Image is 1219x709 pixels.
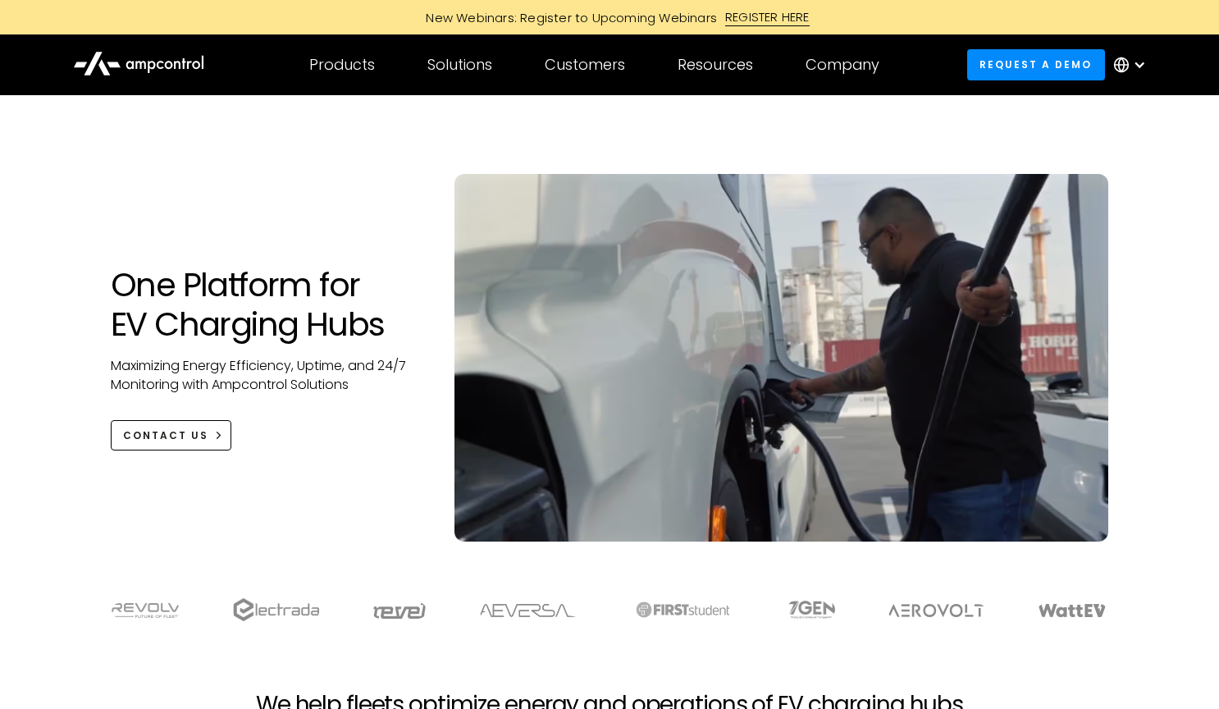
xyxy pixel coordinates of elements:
[427,56,492,74] div: Solutions
[309,56,375,74] div: Products
[1038,604,1107,617] img: WattEV logo
[678,56,753,74] div: Resources
[806,56,879,74] div: Company
[111,420,231,451] a: CONTACT US
[111,357,422,394] p: Maximizing Energy Efficiency, Uptime, and 24/7 Monitoring with Ampcontrol Solutions
[111,265,422,344] h1: One Platform for EV Charging Hubs
[409,9,725,26] div: New Webinars: Register to Upcoming Webinars
[233,598,319,621] img: electrada logo
[725,8,810,26] div: REGISTER HERE
[240,8,979,26] a: New Webinars: Register to Upcoming WebinarsREGISTER HERE
[545,56,625,74] div: Customers
[123,428,208,443] div: CONTACT US
[888,604,985,617] img: Aerovolt Logo
[967,49,1105,80] a: Request a demo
